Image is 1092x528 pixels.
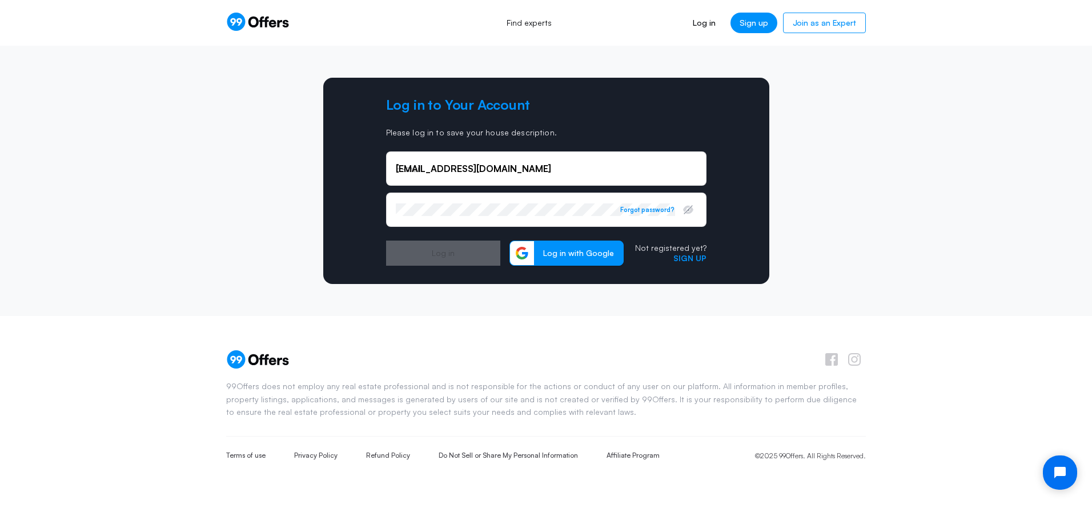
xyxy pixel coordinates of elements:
a: Refund Policy [366,451,410,461]
a: Sign up [730,13,777,33]
p: Not registered yet? [635,243,706,253]
a: Terms of use [226,451,266,461]
a: Affiliate Program [607,451,660,461]
p: Please log in to save your house description. [386,127,706,138]
button: Forgot password? [620,206,675,214]
iframe: Tidio Chat [1033,446,1087,499]
button: Log in with Google [509,241,624,266]
button: Log in [386,241,500,266]
a: Privacy Policy [294,451,338,461]
span: Log in with Google [534,248,623,258]
a: Do Not Sell or Share My Personal Information [439,451,578,461]
h2: Log in to Your Account [386,96,706,114]
a: Log in [684,13,724,33]
a: Find experts [494,10,564,35]
p: 99Offers does not employ any real estate professional and is not responsible for the actions or c... [226,380,866,418]
a: Sign up [673,253,706,263]
a: Join as an Expert [783,13,866,33]
p: ©2025 99Offers. All Rights Reserved. [755,450,866,461]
